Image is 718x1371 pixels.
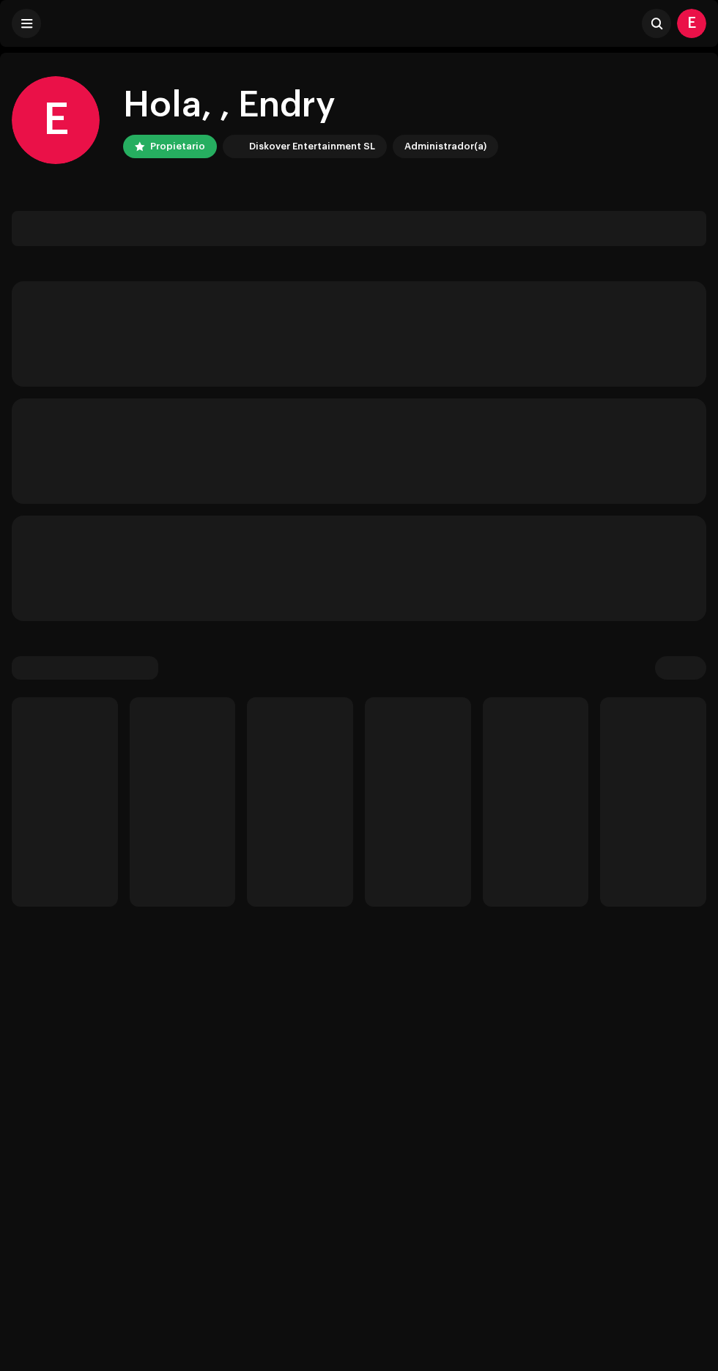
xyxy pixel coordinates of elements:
[249,138,375,155] div: Diskover Entertainment SL
[123,82,498,129] div: Hola, , Endry
[677,9,706,38] div: E
[150,138,205,155] div: Propietario
[404,138,486,155] div: Administrador(a)
[226,138,243,155] img: 297a105e-aa6c-4183-9ff4-27133c00f2e2
[12,76,100,164] div: E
